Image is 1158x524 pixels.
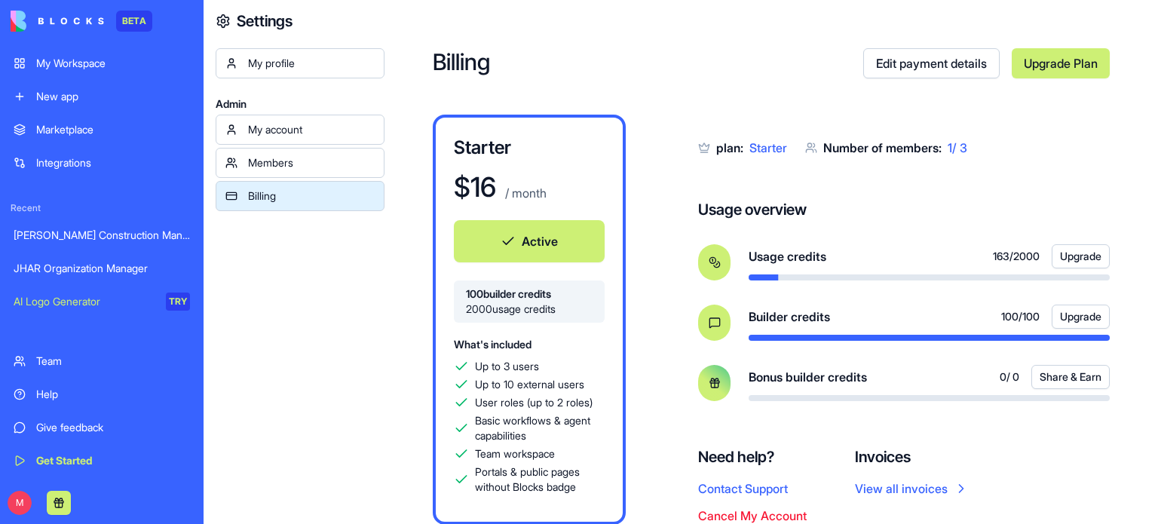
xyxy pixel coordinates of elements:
[5,220,199,250] a: [PERSON_NAME] Construction Manager
[749,308,830,326] span: Builder credits
[475,464,605,495] span: Portals & public pages without Blocks badge
[11,11,152,32] a: BETA
[5,81,199,112] a: New app
[248,155,375,170] div: Members
[216,115,384,145] a: My account
[502,184,547,202] p: / month
[166,293,190,311] div: TRY
[863,48,1000,78] a: Edit payment details
[454,172,496,202] h1: $ 16
[454,136,605,160] h3: Starter
[36,453,190,468] div: Get Started
[216,181,384,211] a: Billing
[698,446,807,467] h4: Need help?
[216,148,384,178] a: Members
[475,413,605,443] span: Basic workflows & agent capabilities
[248,122,375,137] div: My account
[36,155,190,170] div: Integrations
[5,202,199,214] span: Recent
[698,199,807,220] h4: Usage overview
[749,140,787,155] span: Starter
[454,338,532,351] span: What's included
[216,97,384,112] span: Admin
[36,420,190,435] div: Give feedback
[1052,244,1110,268] button: Upgrade
[36,56,190,71] div: My Workspace
[36,122,190,137] div: Marketplace
[8,491,32,515] span: M
[14,261,190,276] div: JHAR Organization Manager
[466,287,593,302] span: 100 builder credits
[1031,365,1110,389] button: Share & Earn
[749,368,867,386] span: Bonus builder credits
[823,140,942,155] span: Number of members:
[475,395,593,410] span: User roles (up to 2 roles)
[36,387,190,402] div: Help
[248,188,375,204] div: Billing
[5,115,199,145] a: Marketplace
[36,354,190,369] div: Team
[1001,309,1040,324] span: 100 / 100
[993,249,1040,264] span: 163 / 2000
[433,48,863,78] h2: Billing
[1000,369,1019,385] span: 0 / 0
[14,294,155,309] div: AI Logo Generator
[5,253,199,283] a: JHAR Organization Manager
[5,412,199,443] a: Give feedback
[475,377,584,392] span: Up to 10 external users
[855,446,969,467] h4: Invoices
[11,11,104,32] img: logo
[475,359,539,374] span: Up to 3 users
[1012,48,1110,78] a: Upgrade Plan
[475,446,555,461] span: Team workspace
[36,89,190,104] div: New app
[116,11,152,32] div: BETA
[5,379,199,409] a: Help
[5,287,199,317] a: AI Logo GeneratorTRY
[216,48,384,78] a: My profile
[237,11,293,32] h4: Settings
[1052,305,1110,329] button: Upgrade
[749,247,826,265] span: Usage credits
[5,446,199,476] a: Get Started
[14,228,190,243] div: [PERSON_NAME] Construction Manager
[5,48,199,78] a: My Workspace
[454,220,605,262] button: Active
[698,480,788,498] button: Contact Support
[5,346,199,376] a: Team
[948,140,967,155] span: 1 / 3
[5,148,199,178] a: Integrations
[716,140,743,155] span: plan:
[855,480,969,498] a: View all invoices
[248,56,375,71] div: My profile
[466,302,593,317] span: 2000 usage credits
